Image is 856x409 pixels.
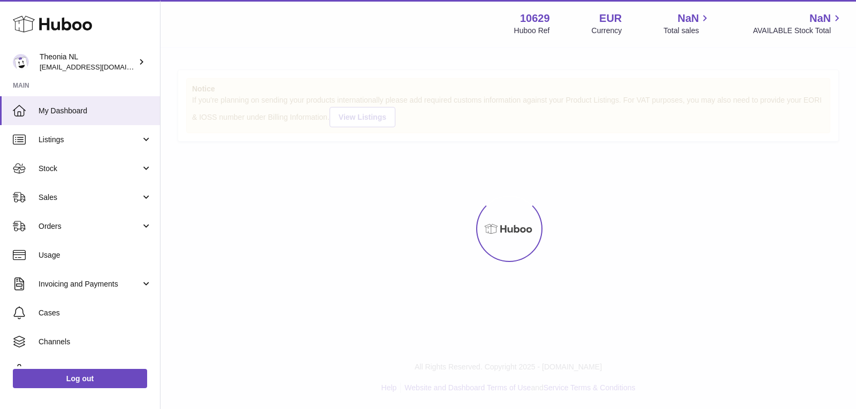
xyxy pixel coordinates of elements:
[40,63,157,71] span: [EMAIL_ADDRESS][DOMAIN_NAME]
[663,26,711,36] span: Total sales
[39,164,141,174] span: Stock
[39,337,152,347] span: Channels
[39,279,141,289] span: Invoicing and Payments
[514,26,550,36] div: Huboo Ref
[39,192,141,203] span: Sales
[40,52,136,72] div: Theonia NL
[753,26,843,36] span: AVAILABLE Stock Total
[663,11,711,36] a: NaN Total sales
[753,11,843,36] a: NaN AVAILABLE Stock Total
[13,54,29,70] img: info@wholesomegoods.eu
[39,250,152,260] span: Usage
[39,308,152,318] span: Cases
[39,221,141,231] span: Orders
[39,135,141,145] span: Listings
[809,11,831,26] span: NaN
[13,369,147,388] a: Log out
[599,11,622,26] strong: EUR
[677,11,699,26] span: NaN
[39,366,152,376] span: Settings
[592,26,622,36] div: Currency
[39,106,152,116] span: My Dashboard
[520,11,550,26] strong: 10629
